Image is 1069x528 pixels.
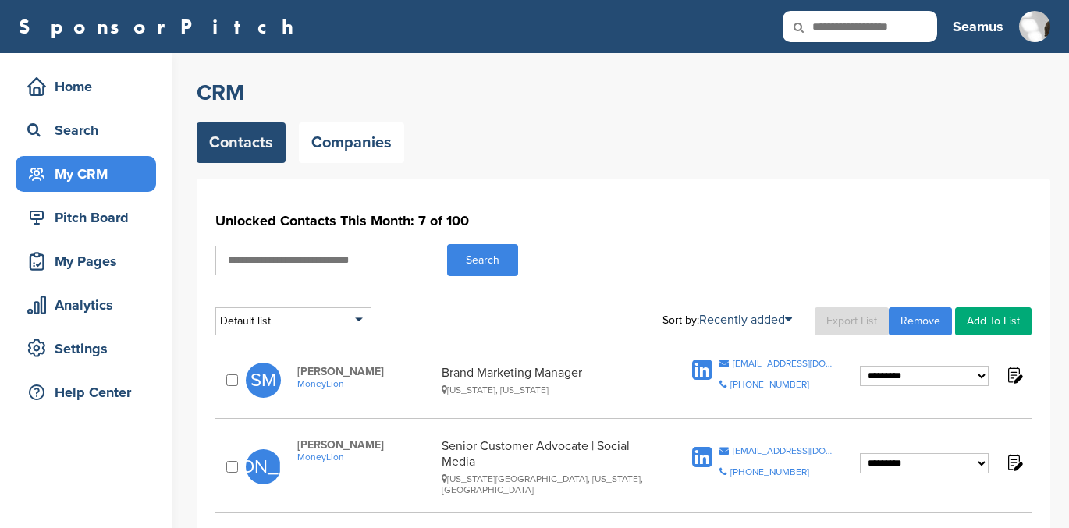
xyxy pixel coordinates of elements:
a: Add To List [955,307,1032,335]
div: Analytics [23,291,156,319]
div: [US_STATE][GEOGRAPHIC_DATA], [US_STATE], [GEOGRAPHIC_DATA] [442,473,657,495]
button: Search [447,244,518,276]
span: [PERSON_NAME] [297,365,434,378]
a: Analytics [16,287,156,323]
div: My Pages [23,247,156,275]
div: Help Center [23,378,156,406]
a: Help Center [16,374,156,410]
div: My CRM [23,160,156,188]
img: Notes [1004,365,1024,384]
div: Sort by: [662,314,792,326]
div: [PHONE_NUMBER] [730,380,809,389]
a: MoneyLion [297,378,434,389]
div: [US_STATE], [US_STATE] [442,384,657,395]
a: Contacts [197,122,286,163]
a: SponsorPitch [19,16,304,37]
a: Settings [16,331,156,367]
h1: Unlocked Contacts This Month: 7 of 100 [215,207,1032,235]
div: [EMAIL_ADDRESS][DOMAIN_NAME] [733,359,836,368]
a: Pitch Board [16,200,156,236]
a: Remove [889,307,952,335]
div: [EMAIL_ADDRESS][DOMAIN_NAME] [733,446,836,455]
a: Recently added [699,312,792,328]
div: Settings [23,335,156,363]
span: [PERSON_NAME] [297,438,434,452]
div: [PHONE_NUMBER] [730,467,809,477]
a: Companies [299,122,404,163]
div: Brand Marketing Manager [442,365,657,395]
a: My CRM [16,156,156,192]
div: Home [23,73,156,101]
a: Seamus [953,9,1003,44]
a: MoneyLion [297,452,434,462]
span: [PERSON_NAME] [246,449,281,484]
h2: CRM [197,79,1050,107]
a: Home [16,69,156,105]
a: Export List [815,307,889,335]
div: Default list [215,307,371,335]
a: Search [16,112,156,148]
div: Search [23,116,156,144]
span: SM [246,363,281,398]
div: Senior Customer Advocate | Social Media [442,438,657,495]
img: Notes [1004,452,1024,472]
div: Pitch Board [23,204,156,232]
h3: Seamus [953,16,1003,37]
a: My Pages [16,243,156,279]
